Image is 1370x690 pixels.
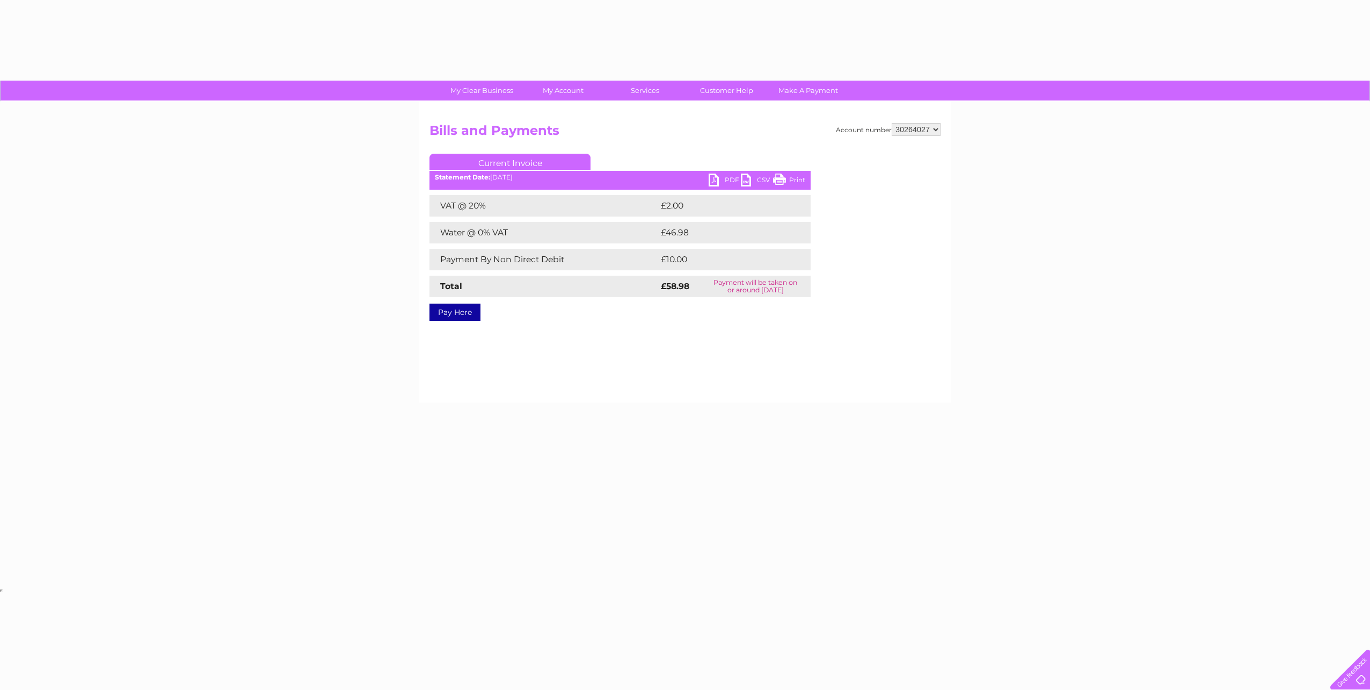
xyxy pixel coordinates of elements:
a: PDF [709,174,741,189]
h2: Bills and Payments [429,123,941,143]
td: VAT @ 20% [429,195,658,217]
td: Payment will be taken on or around [DATE] [700,276,811,297]
strong: Total [440,281,462,291]
td: Payment By Non Direct Debit [429,249,658,270]
td: Water @ 0% VAT [429,222,658,243]
strong: £58.98 [661,281,689,291]
a: My Clear Business [438,81,526,100]
b: Statement Date: [435,173,490,181]
a: My Account [519,81,608,100]
a: Current Invoice [429,154,591,170]
a: Make A Payment [764,81,852,100]
a: CSV [741,174,773,189]
a: Print [773,174,805,189]
div: [DATE] [429,174,811,181]
td: £10.00 [658,249,789,270]
a: Customer Help [682,81,771,100]
div: Account number [836,123,941,136]
a: Services [601,81,689,100]
a: Pay Here [429,304,480,321]
td: £2.00 [658,195,786,217]
td: £46.98 [658,222,790,243]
